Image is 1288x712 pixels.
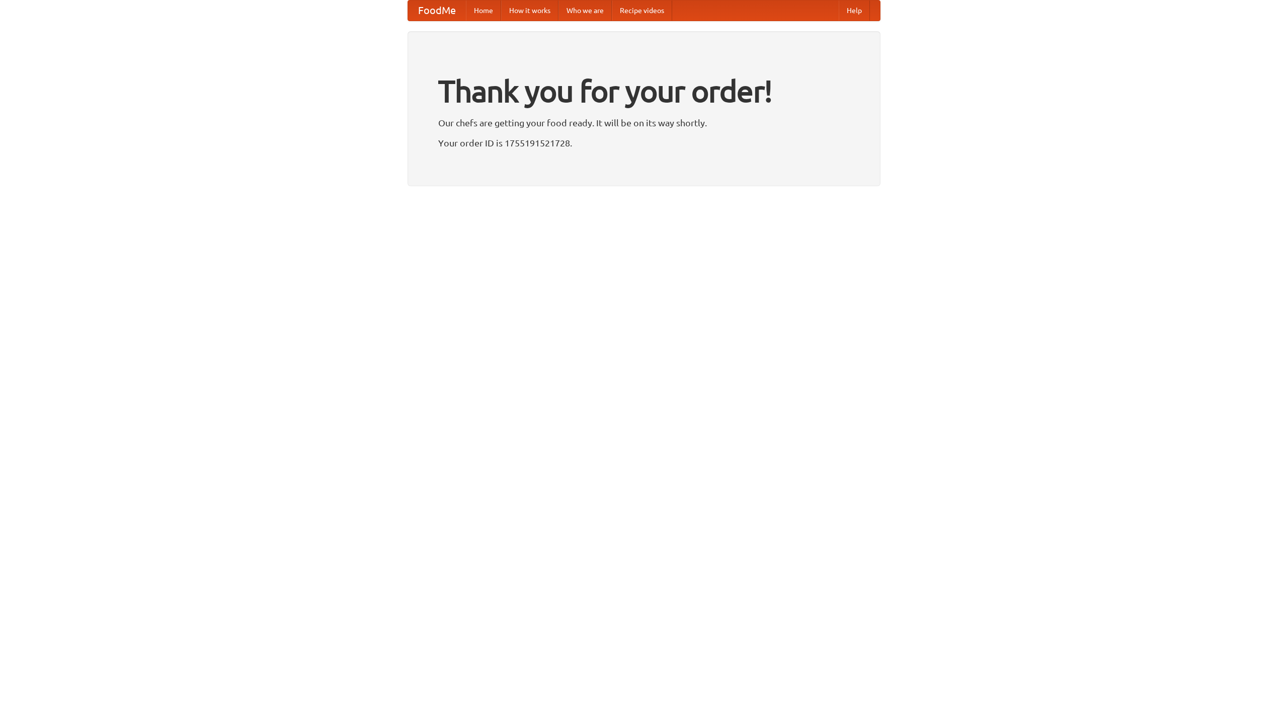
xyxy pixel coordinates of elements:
p: Our chefs are getting your food ready. It will be on its way shortly. [438,115,850,130]
a: How it works [501,1,558,21]
a: FoodMe [408,1,466,21]
a: Home [466,1,501,21]
a: Recipe videos [612,1,672,21]
p: Your order ID is 1755191521728. [438,135,850,150]
h1: Thank you for your order! [438,67,850,115]
a: Who we are [558,1,612,21]
a: Help [839,1,870,21]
